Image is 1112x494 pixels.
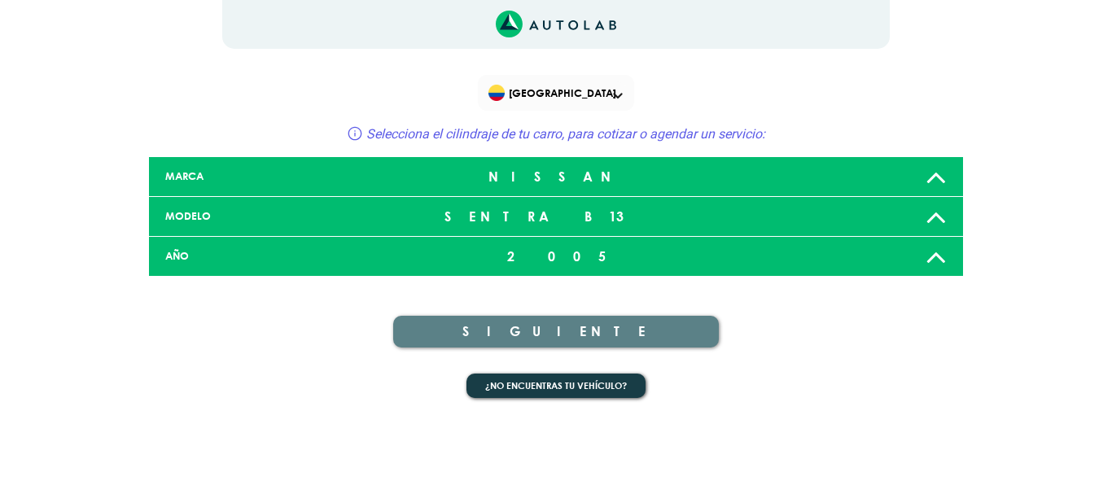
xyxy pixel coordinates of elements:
[478,75,634,111] div: Flag of COLOMBIA[GEOGRAPHIC_DATA]
[496,15,617,31] a: Link al sitio de autolab
[149,157,963,197] a: MARCA NISSAN
[422,160,690,193] div: NISSAN
[488,81,628,104] span: [GEOGRAPHIC_DATA]
[153,208,422,224] div: MODELO
[393,316,719,348] button: SIGUIENTE
[422,200,690,233] div: SENTRA B13
[153,248,422,264] div: AÑO
[422,240,690,273] div: 2005
[149,237,963,277] a: AÑO 2005
[149,197,963,237] a: MODELO SENTRA B13
[153,168,422,184] div: MARCA
[366,126,765,142] span: Selecciona el cilindraje de tu carro, para cotizar o agendar un servicio:
[466,374,646,399] button: ¿No encuentras tu vehículo?
[488,85,505,101] img: Flag of COLOMBIA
